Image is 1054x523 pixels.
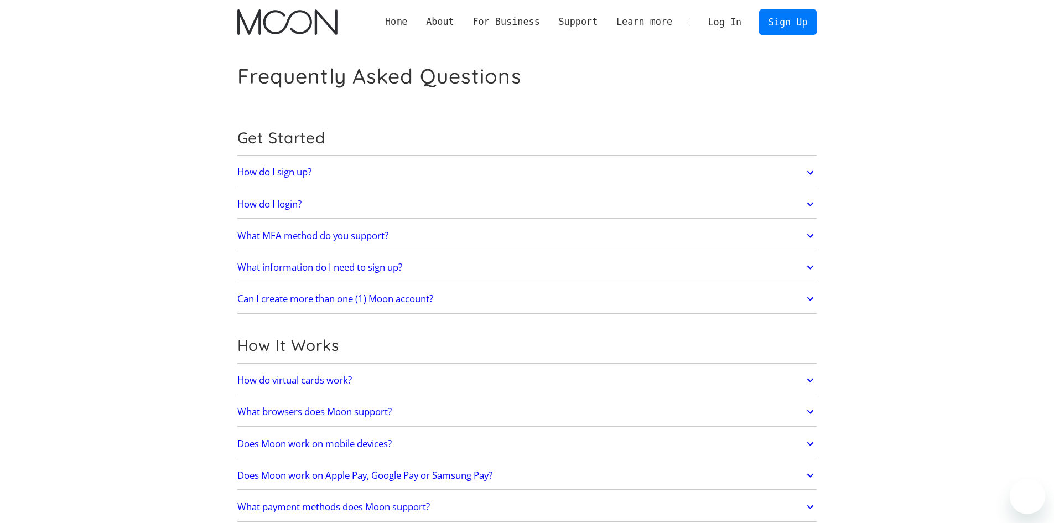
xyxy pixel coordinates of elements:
iframe: Button to launch messaging window [1010,479,1045,514]
a: Does Moon work on mobile devices? [237,432,817,455]
div: About [426,15,454,29]
a: How do I sign up? [237,161,817,184]
h2: Can I create more than one (1) Moon account? [237,293,433,304]
h2: Get Started [237,128,817,147]
a: What payment methods does Moon support? [237,495,817,519]
h2: What information do I need to sign up? [237,262,402,273]
a: Can I create more than one (1) Moon account? [237,287,817,310]
a: Home [376,15,417,29]
div: Support [558,15,598,29]
h2: Does Moon work on mobile devices? [237,438,392,449]
h2: How It Works [237,336,817,355]
h1: Frequently Asked Questions [237,64,522,89]
a: How do virtual cards work? [237,369,817,392]
h2: What payment methods does Moon support? [237,501,430,512]
div: For Business [464,15,549,29]
a: Log In [699,10,751,34]
div: Support [549,15,607,29]
a: What MFA method do you support? [237,224,817,247]
a: Does Moon work on Apple Pay, Google Pay or Samsung Pay? [237,464,817,487]
h2: Does Moon work on Apple Pay, Google Pay or Samsung Pay? [237,470,492,481]
a: What browsers does Moon support? [237,400,817,423]
h2: How do I sign up? [237,167,311,178]
img: Moon Logo [237,9,338,35]
div: Learn more [616,15,672,29]
a: How do I login? [237,193,817,216]
h2: How do I login? [237,199,302,210]
h2: What MFA method do you support? [237,230,388,241]
div: About [417,15,463,29]
a: Sign Up [759,9,817,34]
a: What information do I need to sign up? [237,256,817,279]
h2: How do virtual cards work? [237,375,352,386]
div: Learn more [607,15,682,29]
a: home [237,9,338,35]
div: For Business [473,15,539,29]
h2: What browsers does Moon support? [237,406,392,417]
